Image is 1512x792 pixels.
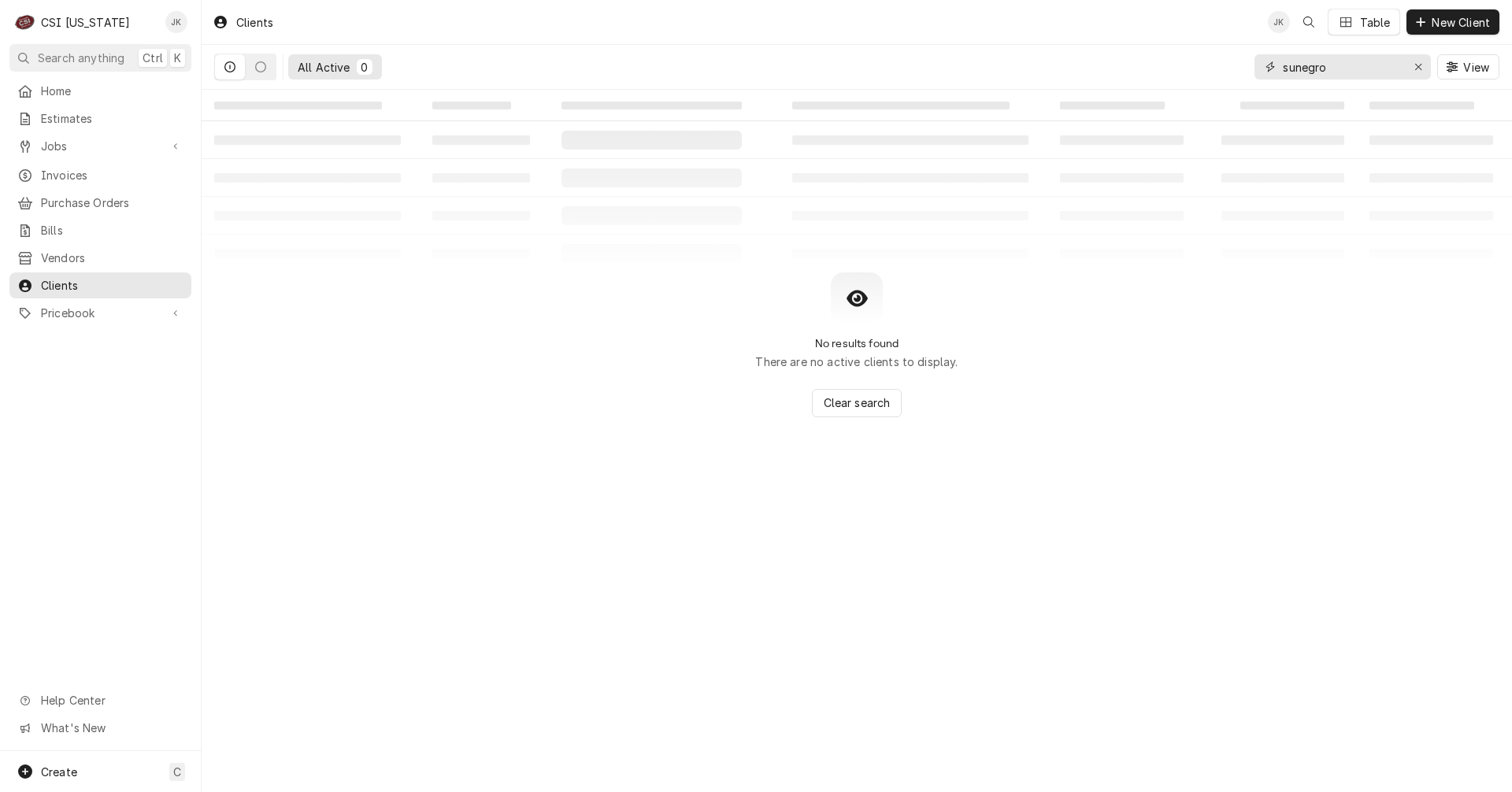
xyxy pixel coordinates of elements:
div: JK [1268,11,1290,33]
span: Help Center [41,692,182,709]
span: C [173,764,181,780]
span: ‌ [432,102,512,109]
div: 0 [360,59,369,76]
a: Go to Pricebook [9,300,191,326]
a: Go to What's New [9,715,191,741]
span: ‌ [792,102,1010,109]
button: New Client [1406,9,1499,35]
div: CSI Kentucky's Avatar [14,11,36,33]
span: Jobs [41,138,160,154]
div: C [14,11,36,33]
div: Table [1360,14,1391,31]
div: Jeff Kuehl's Avatar [165,11,187,33]
span: Purchase Orders [41,194,183,211]
span: ‌ [1060,102,1165,109]
button: View [1437,54,1499,80]
span: What's New [41,720,182,736]
span: Bills [41,222,183,239]
span: New Client [1429,14,1493,31]
div: Jeff Kuehl's Avatar [1268,11,1290,33]
div: CSI [US_STATE] [41,14,130,31]
a: Home [9,78,191,104]
div: All Active [298,59,350,76]
a: Estimates [9,105,191,131]
span: Pricebook [41,305,160,321]
span: ‌ [214,102,382,109]
span: Estimates [41,110,183,127]
a: Invoices [9,162,191,188]
p: There are no active clients to display. [755,353,958,370]
span: Vendors [41,250,183,266]
span: ‌ [1369,102,1474,109]
span: Clients [41,277,183,294]
a: Clients [9,272,191,298]
a: Bills [9,217,191,243]
a: Go to Jobs [9,133,191,159]
button: Search anythingCtrlK [9,44,191,72]
span: ‌ [1240,102,1345,109]
span: Ctrl [143,50,163,66]
span: Invoices [41,167,183,183]
span: Search anything [38,50,124,66]
span: Home [41,83,183,99]
span: View [1460,59,1492,76]
a: Vendors [9,245,191,271]
span: ‌ [561,102,742,109]
span: Create [41,765,77,779]
a: Purchase Orders [9,190,191,216]
button: Clear search [812,389,902,417]
button: Erase input [1406,54,1431,80]
span: Clear search [821,394,894,411]
h2: No results found [815,337,899,350]
button: Open search [1296,9,1321,35]
input: Keyword search [1283,54,1401,80]
span: K [174,50,181,66]
table: All Active Clients List Loading [202,90,1512,272]
div: JK [165,11,187,33]
a: Go to Help Center [9,687,191,713]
